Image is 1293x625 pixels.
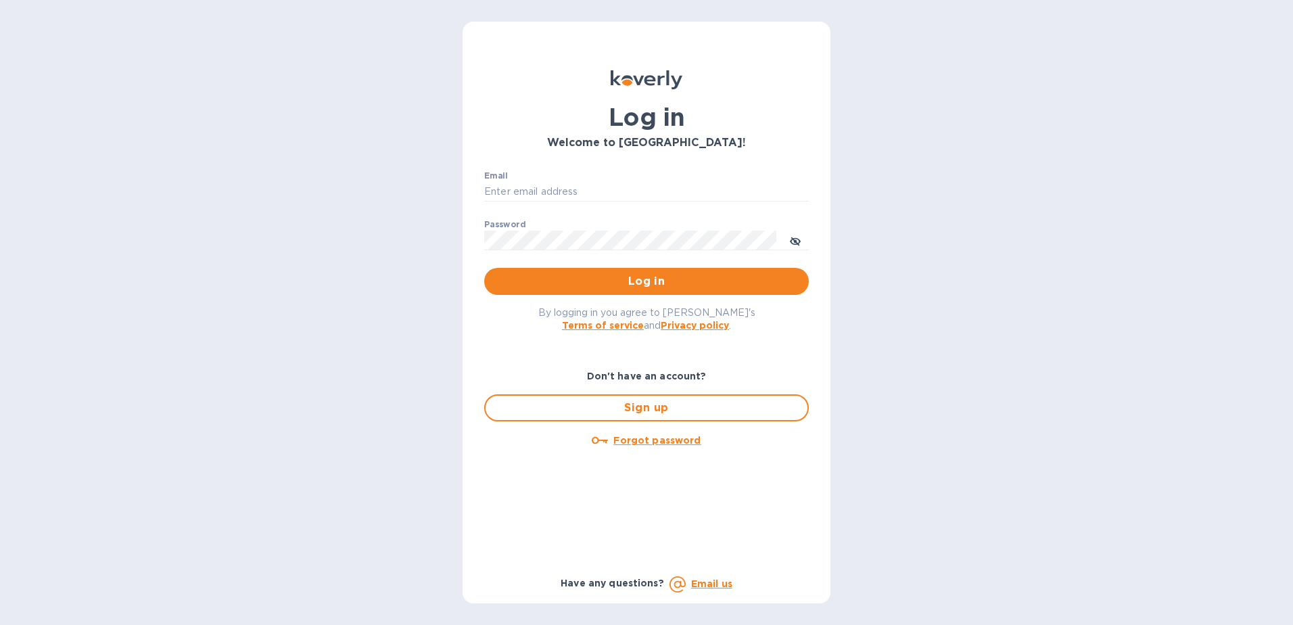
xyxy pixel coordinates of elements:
[495,273,798,290] span: Log in
[484,221,525,229] label: Password
[661,320,729,331] a: Privacy policy
[484,182,809,202] input: Enter email address
[562,320,644,331] a: Terms of service
[613,435,701,446] u: Forgot password
[611,70,682,89] img: Koverly
[484,394,809,421] button: Sign up
[484,268,809,295] button: Log in
[484,103,809,131] h1: Log in
[691,578,732,589] a: Email us
[561,578,664,588] b: Have any questions?
[782,227,809,254] button: toggle password visibility
[484,137,809,149] h3: Welcome to [GEOGRAPHIC_DATA]!
[496,400,797,416] span: Sign up
[484,172,508,180] label: Email
[538,307,755,331] span: By logging in you agree to [PERSON_NAME]'s and .
[587,371,707,381] b: Don't have an account?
